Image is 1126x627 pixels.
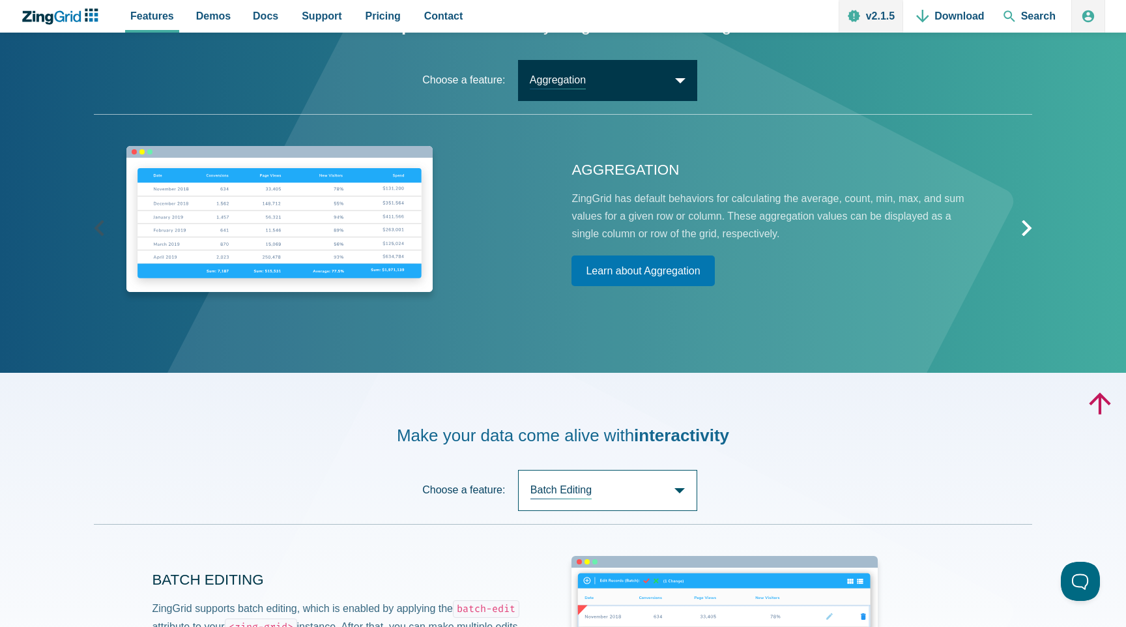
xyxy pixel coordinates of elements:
[453,600,519,617] code: batch-edit
[571,160,974,179] h3: Aggregation
[422,484,505,495] span: Choose a feature:
[302,7,341,25] span: Support
[571,189,974,242] p: ZingGrid has default behaviors for calculating the average, count, min, max, and sum values for a...
[21,8,105,25] a: ZingChart Logo. Click to return to the homepage
[196,7,231,25] span: Demos
[126,158,433,292] img: Aggregation Grid Illustration
[422,470,697,511] label: Choose a feature:
[152,570,554,589] h3: Batch Editing
[253,7,278,25] span: Docs
[363,16,543,35] strong: Manipulate and format
[422,60,697,101] label: Choose a feature
[424,7,463,25] span: Contact
[422,74,505,85] span: Choose a feature:
[1061,562,1100,601] iframe: Help Scout Beacon - Open
[634,426,729,445] strong: interactivity
[366,7,401,25] span: Pricing
[94,425,1032,447] h2: Make your data come alive with
[571,255,714,286] a: Learn about Aggregation
[130,7,174,25] span: Features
